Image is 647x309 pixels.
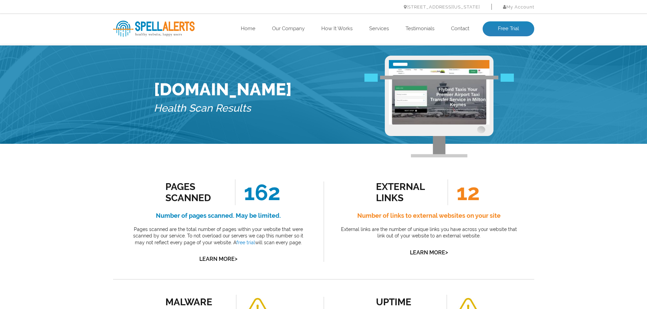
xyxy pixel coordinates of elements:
img: Free Website Analysis [389,69,489,124]
a: Learn More> [410,249,448,256]
img: Free Webiste Analysis [385,56,493,157]
p: Pages scanned are the total number of pages within your website that were scanned by our service.... [128,226,308,246]
h4: Number of links to external websites on your site [339,210,519,221]
a: free trial [236,240,255,245]
h5: Health Scan Results [154,99,292,117]
h4: Number of pages scanned. May be limited. [128,210,308,221]
p: External links are the number of unique links you have across your website that link out of your ... [339,226,519,239]
div: Pages Scanned [165,181,227,204]
h1: [DOMAIN_NAME] [154,79,292,99]
span: > [235,254,237,264]
span: 12 [448,179,480,205]
span: 162 [235,179,281,205]
span: > [445,248,448,257]
a: Learn More> [199,256,237,262]
img: Free Webiste Analysis [364,74,514,82]
div: external links [376,181,437,204]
